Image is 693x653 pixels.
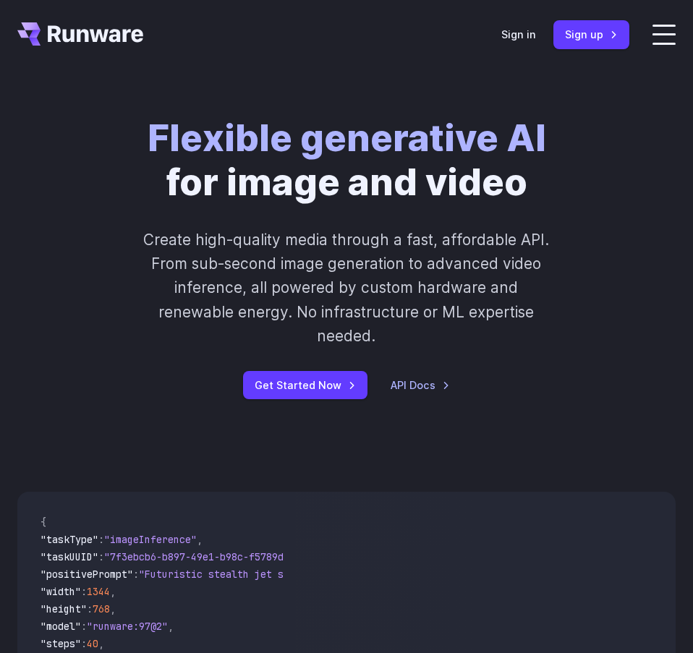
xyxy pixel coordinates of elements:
span: : [98,533,104,546]
a: Get Started Now [243,371,367,399]
span: : [81,620,87,633]
span: "runware:97@2" [87,620,168,633]
a: Sign in [501,26,536,43]
span: "7f3ebcb6-b897-49e1-b98c-f5789d2d40d7" [104,550,324,563]
span: "positivePrompt" [41,568,133,581]
span: "height" [41,602,87,615]
span: , [98,637,104,650]
h1: for image and video [148,116,546,205]
span: : [98,550,104,563]
a: Go to / [17,22,143,46]
span: 768 [93,602,110,615]
span: 40 [87,637,98,650]
span: "taskType" [41,533,98,546]
span: , [168,620,174,633]
span: "Futuristic stealth jet streaking through a neon-lit cityscape with glowing purple exhaust" [139,568,666,581]
strong: Flexible generative AI [148,115,546,160]
span: , [110,585,116,598]
span: : [81,585,87,598]
span: "model" [41,620,81,633]
span: 1344 [87,585,110,598]
a: Sign up [553,20,629,48]
span: , [110,602,116,615]
span: "steps" [41,637,81,650]
p: Create high-quality media through a fast, affordable API. From sub-second image generation to adv... [136,228,557,348]
span: "taskUUID" [41,550,98,563]
span: "imageInference" [104,533,197,546]
span: : [81,637,87,650]
a: API Docs [391,377,450,393]
span: { [41,516,46,529]
span: : [133,568,139,581]
span: "width" [41,585,81,598]
span: , [197,533,203,546]
span: : [87,602,93,615]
